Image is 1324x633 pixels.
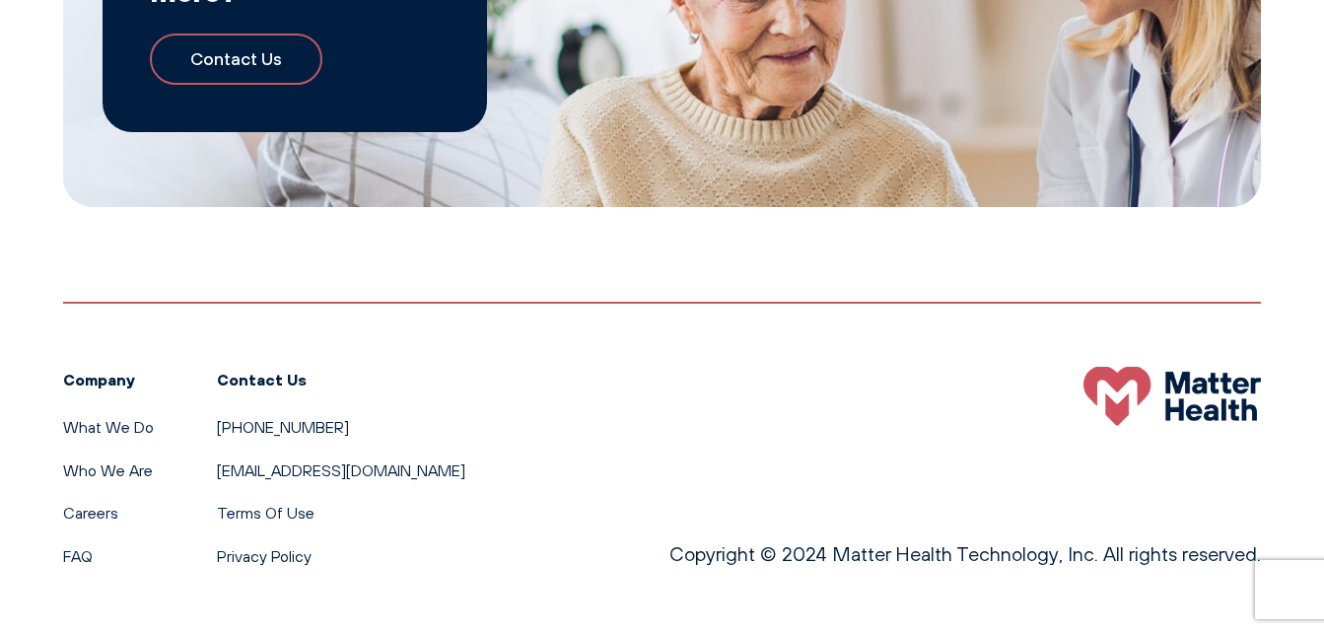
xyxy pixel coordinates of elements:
[217,503,314,523] a: Terms Of Use
[669,538,1261,570] p: Copyright © 2024 Matter Health Technology, Inc. All rights reserved.
[217,546,312,566] a: Privacy Policy
[63,417,154,437] a: What We Do
[217,417,349,437] a: [PHONE_NUMBER]
[63,367,154,392] h3: Company
[150,34,322,86] a: Contact Us
[217,460,465,480] a: [EMAIL_ADDRESS][DOMAIN_NAME]
[63,546,93,566] a: FAQ
[217,367,465,392] h3: Contact Us
[63,460,153,480] a: Who We Are
[63,503,118,523] a: Careers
